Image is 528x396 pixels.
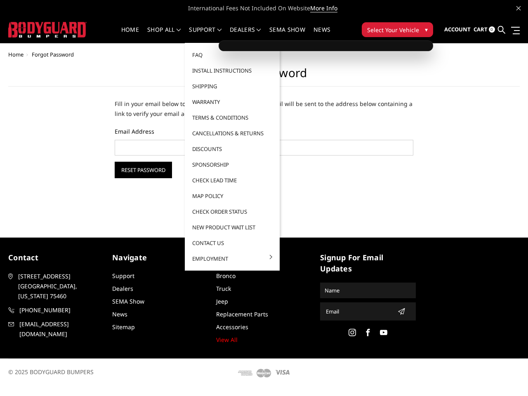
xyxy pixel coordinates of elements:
img: BODYGUARD BUMPERS [8,22,87,37]
a: Shipping [188,78,276,94]
span: [EMAIL_ADDRESS][DOMAIN_NAME] [19,319,104,339]
a: [PHONE_NUMBER] [8,305,104,315]
a: Cancellations & Returns [188,125,276,141]
h5: contact [8,252,104,263]
a: Check Order Status [188,204,276,219]
h5: signup for email updates [320,252,416,274]
a: Account [444,19,471,41]
a: Terms & Conditions [188,110,276,125]
a: Truck [216,285,231,292]
span: Account [444,26,471,33]
a: shop all [147,27,181,43]
a: More Info [310,4,337,12]
span: ▾ [425,25,428,34]
button: Select Your Vehicle [362,22,433,37]
span: [STREET_ADDRESS] [GEOGRAPHIC_DATA], [US_STATE] 75460 [18,271,102,301]
a: Replacement Parts [216,310,268,318]
span: Cart [474,26,488,33]
input: Reset Password [115,162,172,178]
span: Forgot Password [32,51,74,58]
a: Home [8,51,24,58]
a: SEMA Show [269,27,305,43]
iframe: Chat Widget [487,356,528,396]
a: News [313,27,330,43]
h2: Reset Password [8,66,520,87]
a: MAP Policy [188,188,276,204]
label: Email Address [115,127,413,136]
span: [PHONE_NUMBER] [19,305,104,315]
a: Bronco [216,272,236,280]
p: Fill in your email below to request a new password. An email will be sent to the address below co... [115,99,413,119]
a: Dealers [230,27,261,43]
a: New Product Wait List [188,219,276,235]
a: Warranty [188,94,276,110]
a: FAQ [188,47,276,63]
a: Jeep [216,297,228,305]
a: Sponsorship [188,157,276,172]
a: Check Lead Time [188,172,276,188]
a: [EMAIL_ADDRESS][DOMAIN_NAME] [8,319,104,339]
span: Select Your Vehicle [367,26,419,34]
a: SEMA Show [112,297,144,305]
h5: Navigate [112,252,208,263]
a: Support [112,272,134,280]
a: Contact Us [188,235,276,251]
a: Cart 0 [474,19,495,41]
a: Sitemap [112,323,135,331]
a: Home [121,27,139,43]
span: 0 [489,26,495,33]
a: Accessories [216,323,248,331]
a: News [112,310,127,318]
a: View All [216,336,238,344]
a: Install Instructions [188,63,276,78]
a: Employment [188,251,276,266]
span: © 2025 BODYGUARD BUMPERS [8,368,94,376]
a: Dealers [112,285,133,292]
input: Email [323,305,394,318]
a: Discounts [188,141,276,157]
a: Support [189,27,222,43]
input: Name [321,284,415,297]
